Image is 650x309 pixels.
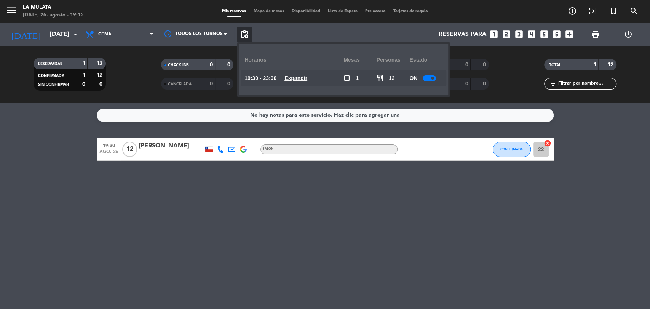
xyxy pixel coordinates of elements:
i: turned_in_not [609,6,618,16]
i: looks_two [501,29,511,39]
strong: 0 [227,62,232,67]
i: arrow_drop_down [71,30,80,39]
span: check_box_outline_blank [343,75,350,82]
strong: 1 [593,62,596,67]
span: Mapa de mesas [250,9,288,13]
div: [PERSON_NAME] [139,141,203,151]
span: Disponibilidad [288,9,324,13]
i: filter_list [548,79,557,88]
span: pending_actions [240,30,249,39]
img: google-logo.png [240,146,247,153]
strong: 12 [96,61,104,66]
strong: 0 [465,81,468,86]
span: Pre-acceso [361,9,390,13]
div: Estado [409,50,442,70]
strong: 0 [210,81,213,86]
strong: 0 [210,62,213,67]
span: Tarjetas de regalo [390,9,432,13]
i: cancel [544,139,551,147]
span: 12 [122,142,137,157]
span: CANCELADA [168,82,192,86]
span: Reservas para [439,31,486,38]
strong: 0 [482,81,487,86]
i: menu [6,5,17,16]
i: looks_5 [539,29,549,39]
i: looks_4 [527,29,537,39]
span: print [591,30,600,39]
span: Cena [98,32,112,37]
i: looks_one [489,29,499,39]
strong: 12 [96,73,104,78]
span: Mis reservas [218,9,250,13]
span: SIN CONFIRMAR [38,83,69,86]
span: CHECK INS [168,63,189,67]
button: CONFIRMADA [493,142,531,157]
strong: 12 [607,62,615,67]
span: 12 [389,74,395,83]
div: Horarios [244,50,343,70]
span: 19:30 - 23:00 [244,74,276,83]
strong: 1 [82,73,85,78]
span: restaurant [377,75,383,82]
div: LOG OUT [612,23,644,46]
input: Filtrar por nombre... [557,80,616,88]
i: exit_to_app [588,6,597,16]
span: RESERVADAS [38,62,62,66]
span: CONFIRMADA [38,74,64,78]
strong: 0 [465,62,468,67]
strong: 1 [82,61,85,66]
div: No hay notas para este servicio. Haz clic para agregar una [250,111,400,120]
i: add_box [564,29,574,39]
span: CONFIRMADA [500,147,523,151]
i: looks_6 [552,29,562,39]
div: personas [377,50,410,70]
span: 1 [356,74,359,83]
span: ON [409,74,417,83]
i: search [629,6,639,16]
span: 19:30 [99,141,118,149]
div: [DATE] 26. agosto - 19:15 [23,11,84,19]
i: add_circle_outline [568,6,577,16]
span: TOTAL [549,63,561,67]
u: Expandir [284,75,307,81]
strong: 0 [82,82,85,87]
span: Salón [263,147,274,150]
strong: 0 [227,81,232,86]
i: power_settings_new [623,30,632,39]
span: Lista de Espera [324,9,361,13]
i: looks_3 [514,29,524,39]
span: ago. 26 [99,149,118,158]
button: menu [6,5,17,19]
strong: 0 [482,62,487,67]
strong: 0 [99,82,104,87]
i: [DATE] [6,26,46,43]
div: La Mulata [23,4,84,11]
div: Mesas [343,50,377,70]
